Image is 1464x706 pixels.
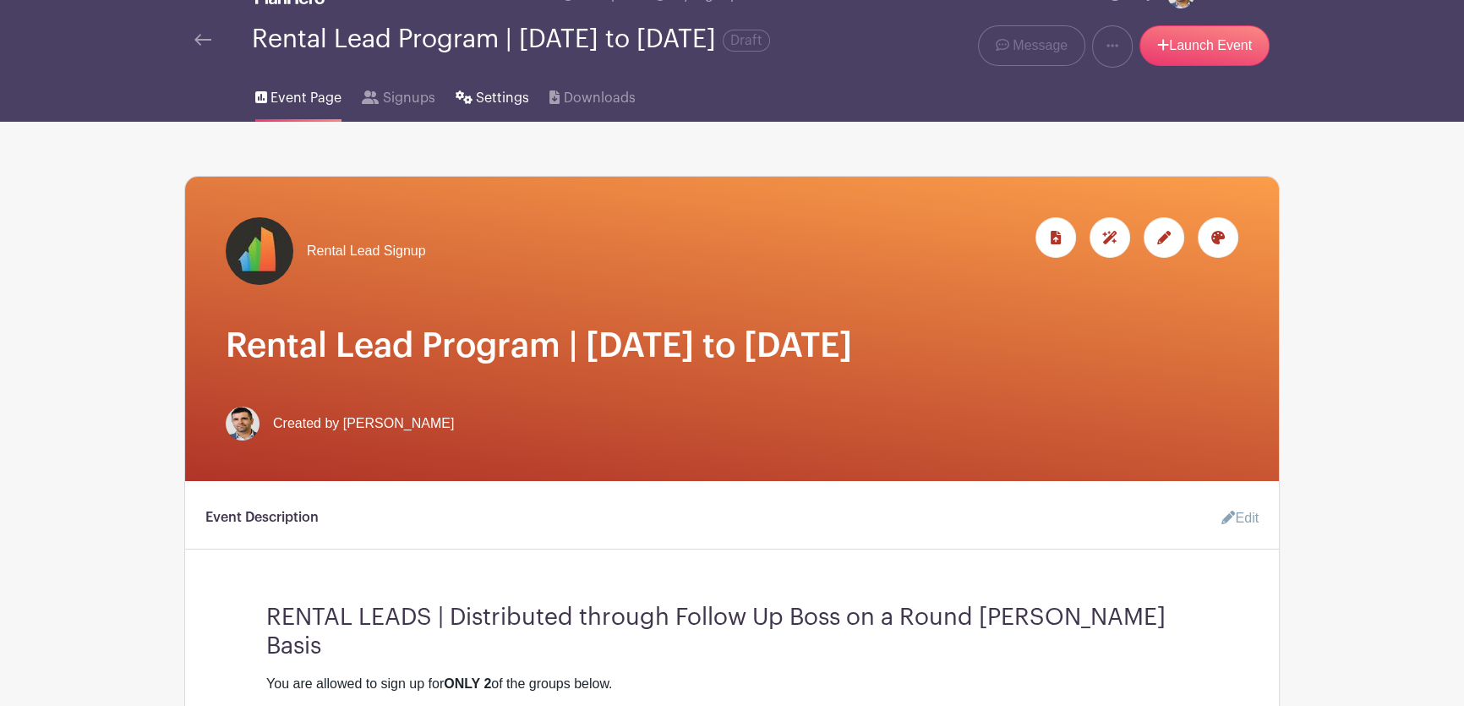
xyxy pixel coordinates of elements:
[978,25,1085,66] a: Message
[194,34,211,46] img: back-arrow-29a5d9b10d5bd6ae65dc969a981735edf675c4d7a1fe02e03b50dbd4ba3cdb55.svg
[564,88,636,108] span: Downloads
[1208,501,1259,535] a: Edit
[226,326,1238,366] h1: Rental Lead Program | [DATE] to [DATE]
[266,674,1198,694] div: You are allowed to sign up for of the groups below.
[273,413,454,434] span: Created by [PERSON_NAME]
[205,510,319,526] h6: Event Description
[226,217,426,285] a: Rental Lead Signup
[383,88,435,108] span: Signups
[476,88,529,108] span: Settings
[456,68,529,122] a: Settings
[444,676,491,691] strong: ONLY 2
[270,88,341,108] span: Event Page
[226,217,293,285] img: fulton-grace-logo.jpeg
[723,30,770,52] span: Draft
[549,68,635,122] a: Downloads
[307,241,426,261] span: Rental Lead Signup
[266,590,1198,660] h3: RENTAL LEADS | Distributed through Follow Up Boss on a Round [PERSON_NAME] Basis
[252,25,770,53] div: Rental Lead Program | [DATE] to [DATE]
[226,407,259,441] img: Screen%20Shot%202023-02-21%20at%2010.54.51%20AM.png
[1139,25,1270,66] a: Launch Event
[255,68,341,122] a: Event Page
[362,68,434,122] a: Signups
[1013,36,1068,56] span: Message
